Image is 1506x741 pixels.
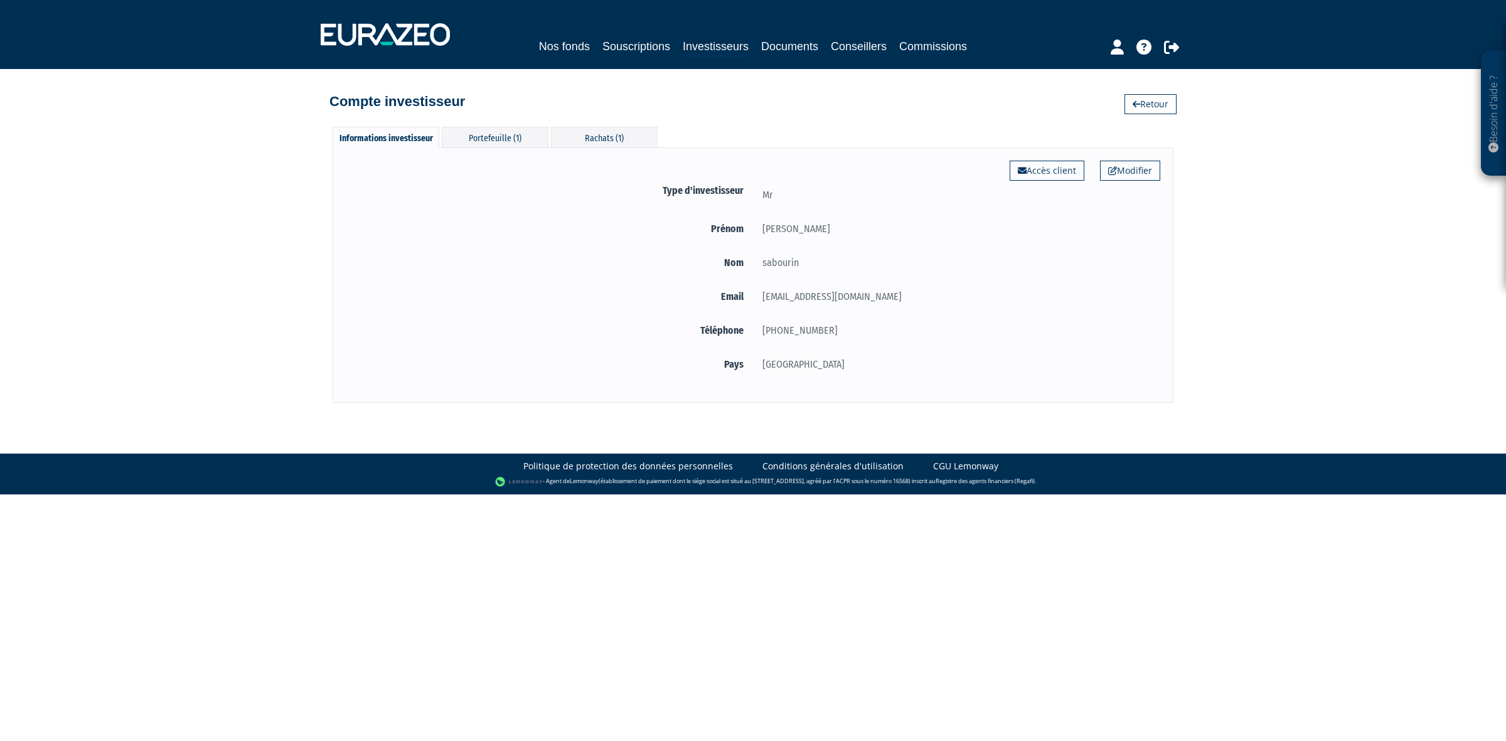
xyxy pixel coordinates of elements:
[761,38,818,55] a: Documents
[523,460,733,472] a: Politique de protection des données personnelles
[539,38,590,55] a: Nos fonds
[346,255,753,270] label: Nom
[329,94,465,109] h4: Compte investisseur
[333,127,439,148] div: Informations investisseur
[602,38,670,55] a: Souscriptions
[753,187,1160,203] div: Mr
[936,477,1035,486] a: Registre des agents financiers (Regafi)
[683,38,749,57] a: Investisseurs
[13,476,1493,488] div: - Agent de (établissement de paiement dont le siège social est situé au [STREET_ADDRESS], agréé p...
[1487,57,1501,170] p: Besoin d'aide ?
[753,255,1160,270] div: sabourin
[346,356,753,372] label: Pays
[346,289,753,304] label: Email
[551,127,658,147] div: Rachats (1)
[1124,94,1177,114] a: Retour
[753,356,1160,372] div: [GEOGRAPHIC_DATA]
[899,38,967,55] a: Commissions
[1010,161,1084,181] a: Accès client
[753,221,1160,237] div: [PERSON_NAME]
[346,221,753,237] label: Prénom
[321,23,450,46] img: 1732889491-logotype_eurazeo_blanc_rvb.png
[753,289,1160,304] div: [EMAIL_ADDRESS][DOMAIN_NAME]
[1100,161,1160,181] a: Modifier
[933,460,998,472] a: CGU Lemonway
[442,127,548,147] div: Portefeuille (1)
[831,38,887,55] a: Conseillers
[570,477,599,486] a: Lemonway
[495,476,543,488] img: logo-lemonway.png
[346,183,753,198] label: Type d'investisseur
[346,323,753,338] label: Téléphone
[762,460,904,472] a: Conditions générales d'utilisation
[753,323,1160,338] div: [PHONE_NUMBER]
